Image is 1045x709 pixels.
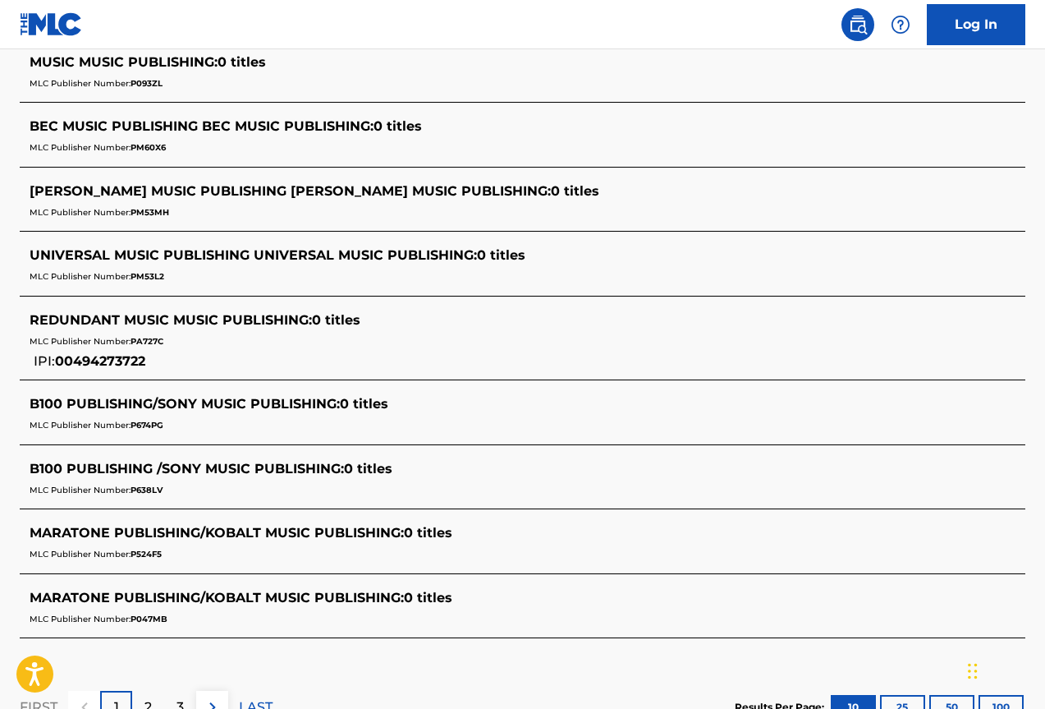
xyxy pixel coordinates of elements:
span: 00494273722 [55,353,145,369]
span: MLC Publisher Number: [30,485,131,495]
span: MLC Publisher Number: [30,271,131,282]
span: 0 titles [344,461,392,477]
a: Public Search [841,8,874,41]
span: MUSIC MUSIC PUBLISHING : [30,54,218,70]
span: MLC Publisher Number: [30,549,131,559]
span: MARATONE PUBLISHING/KOBALT MUSIC PUBLISHING : [30,590,404,605]
span: PM60X6 [131,142,166,153]
span: PM53MH [131,207,169,218]
span: IPI: [34,353,55,369]
span: MLC Publisher Number: [30,78,131,89]
span: 0 titles [551,183,599,199]
span: MARATONE PUBLISHING/KOBALT MUSIC PUBLISHING : [30,525,404,541]
div: Arrastrar [968,647,978,696]
span: MLC Publisher Number: [30,420,131,430]
span: 0 titles [404,590,452,605]
a: Log In [927,4,1025,45]
span: 0 titles [374,118,422,134]
span: MLC Publisher Number: [30,336,131,347]
span: 0 titles [340,396,388,412]
img: help [891,15,910,35]
div: Widget de chat [963,630,1045,709]
span: MLC Publisher Number: [30,207,131,218]
span: B100 PUBLISHING /SONY MUSIC PUBLISHING : [30,461,344,477]
div: Help [884,8,917,41]
span: P638LV [131,485,163,495]
span: MLC Publisher Number: [30,614,131,624]
span: MLC Publisher Number: [30,142,131,153]
span: 0 titles [477,247,525,263]
iframe: Chat Widget [963,630,1045,709]
span: P047MB [131,614,167,624]
span: P524F5 [131,549,162,559]
span: P093ZL [131,78,163,89]
span: 0 titles [218,54,266,70]
span: [PERSON_NAME] MUSIC PUBLISHING [PERSON_NAME] MUSIC PUBLISHING : [30,183,551,199]
span: 0 titles [404,525,452,541]
span: PM53L2 [131,271,164,282]
span: UNIVERSAL MUSIC PUBLISHING UNIVERSAL MUSIC PUBLISHING : [30,247,477,263]
span: PA727C [131,336,163,347]
span: P674PG [131,420,163,430]
span: REDUNDANT MUSIC MUSIC PUBLISHING : [30,312,312,328]
span: B100 PUBLISHING/SONY MUSIC PUBLISHING : [30,396,340,412]
img: MLC Logo [20,12,83,36]
span: 0 titles [312,312,360,328]
img: search [848,15,868,35]
span: BEC MUSIC PUBLISHING BEC MUSIC PUBLISHING : [30,118,374,134]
